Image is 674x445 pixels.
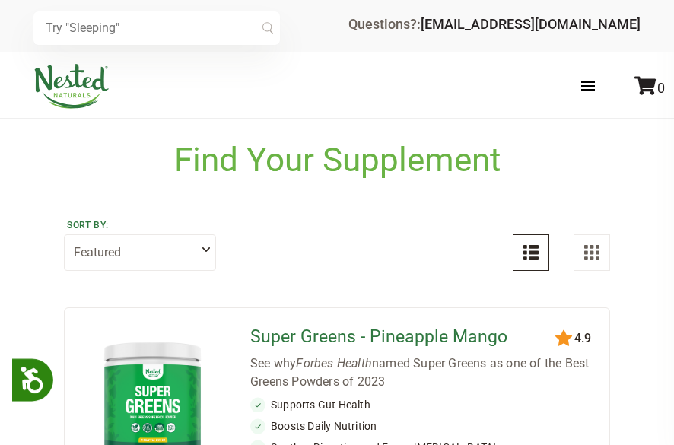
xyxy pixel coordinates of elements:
label: Sort by: [67,219,213,231]
div: Questions?: [348,17,641,31]
img: Nested Naturals [33,64,110,109]
a: 0 [634,80,665,96]
a: [EMAIL_ADDRESS][DOMAIN_NAME] [421,16,641,32]
img: List [523,245,539,260]
img: Grid [584,245,599,260]
li: Supports Gut Health [250,397,597,412]
a: Super Greens - Pineapple Mango [250,326,545,348]
span: 0 [657,80,665,96]
input: Try "Sleeping" [33,11,280,45]
div: See why named Super Greens as one of the Best Greens Powders of 2023 [250,354,597,391]
em: Forbes Health [296,356,372,370]
li: Boosts Daily Nutrition [250,418,597,434]
h1: Find Your Supplement [174,141,501,180]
